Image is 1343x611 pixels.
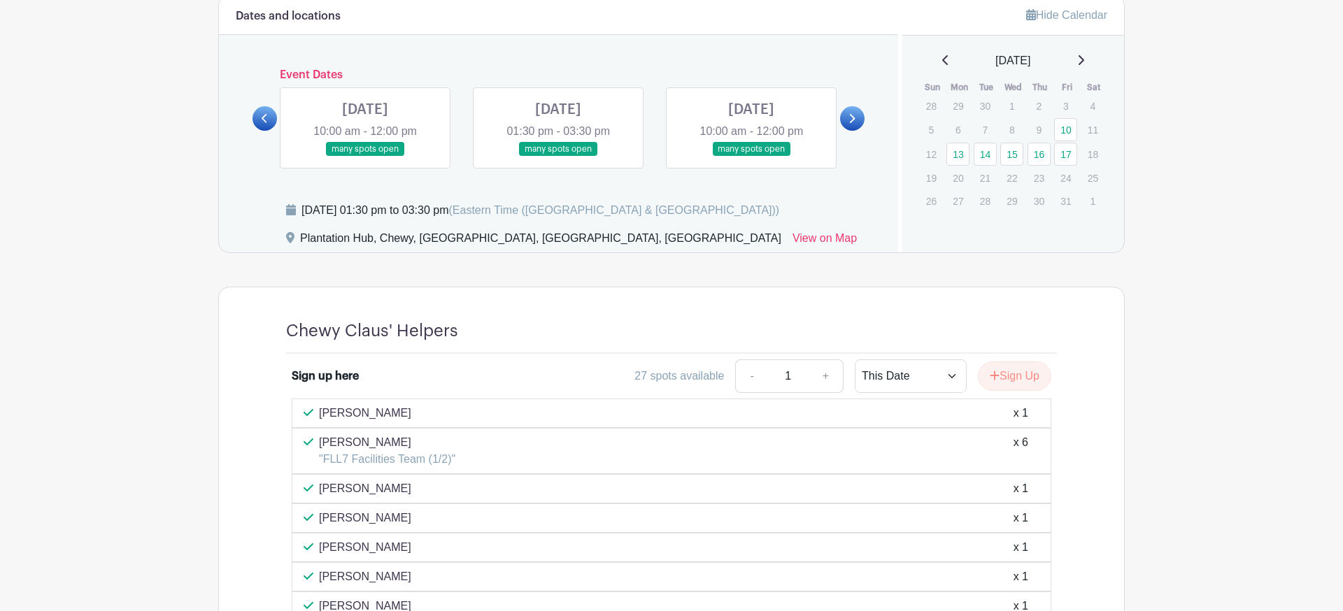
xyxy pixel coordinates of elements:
[735,359,767,393] a: -
[1000,143,1023,166] a: 15
[319,539,411,556] p: [PERSON_NAME]
[946,190,969,212] p: 27
[236,10,341,23] h6: Dates and locations
[1014,405,1028,422] div: x 1
[946,167,969,189] p: 20
[920,95,943,117] p: 28
[920,119,943,141] p: 5
[1081,167,1104,189] p: 25
[319,434,455,451] p: [PERSON_NAME]
[1000,190,1023,212] p: 29
[919,80,946,94] th: Sun
[1000,119,1023,141] p: 8
[300,230,781,252] div: Plantation Hub, Chewy, [GEOGRAPHIC_DATA], [GEOGRAPHIC_DATA], [GEOGRAPHIC_DATA]
[1028,119,1051,141] p: 9
[319,568,411,585] p: [PERSON_NAME]
[920,143,943,165] p: 12
[974,119,997,141] p: 7
[319,451,455,468] p: "FLL7 Facilities Team (1/2)"
[946,95,969,117] p: 29
[1000,167,1023,189] p: 22
[793,230,857,252] a: View on Map
[1014,539,1028,556] div: x 1
[974,190,997,212] p: 28
[1028,143,1051,166] a: 16
[995,52,1030,69] span: [DATE]
[946,80,973,94] th: Mon
[1014,434,1028,468] div: x 6
[1000,80,1027,94] th: Wed
[1026,9,1107,21] a: Hide Calendar
[1053,80,1081,94] th: Fri
[286,321,458,341] h4: Chewy Claus' Helpers
[978,361,1051,391] button: Sign Up
[292,368,359,384] div: Sign up here
[277,69,840,82] h6: Event Dates
[319,480,411,497] p: [PERSON_NAME]
[1027,80,1054,94] th: Thu
[1054,167,1077,189] p: 24
[1081,80,1108,94] th: Sat
[1028,167,1051,189] p: 23
[1081,143,1104,165] p: 18
[1014,480,1028,497] div: x 1
[1081,190,1104,212] p: 1
[448,204,779,216] span: (Eastern Time ([GEOGRAPHIC_DATA] & [GEOGRAPHIC_DATA]))
[809,359,844,393] a: +
[920,190,943,212] p: 26
[946,143,969,166] a: 13
[973,80,1000,94] th: Tue
[920,167,943,189] p: 19
[1000,95,1023,117] p: 1
[1054,118,1077,141] a: 10
[1014,568,1028,585] div: x 1
[946,119,969,141] p: 6
[1054,143,1077,166] a: 17
[301,202,779,219] div: [DATE] 01:30 pm to 03:30 pm
[974,167,997,189] p: 21
[319,510,411,526] p: [PERSON_NAME]
[1028,95,1051,117] p: 2
[1081,119,1104,141] p: 11
[319,405,411,422] p: [PERSON_NAME]
[634,368,724,384] div: 27 spots available
[1054,95,1077,117] p: 3
[974,95,997,117] p: 30
[974,143,997,166] a: 14
[1054,190,1077,212] p: 31
[1028,190,1051,212] p: 30
[1014,510,1028,526] div: x 1
[1081,95,1104,117] p: 4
